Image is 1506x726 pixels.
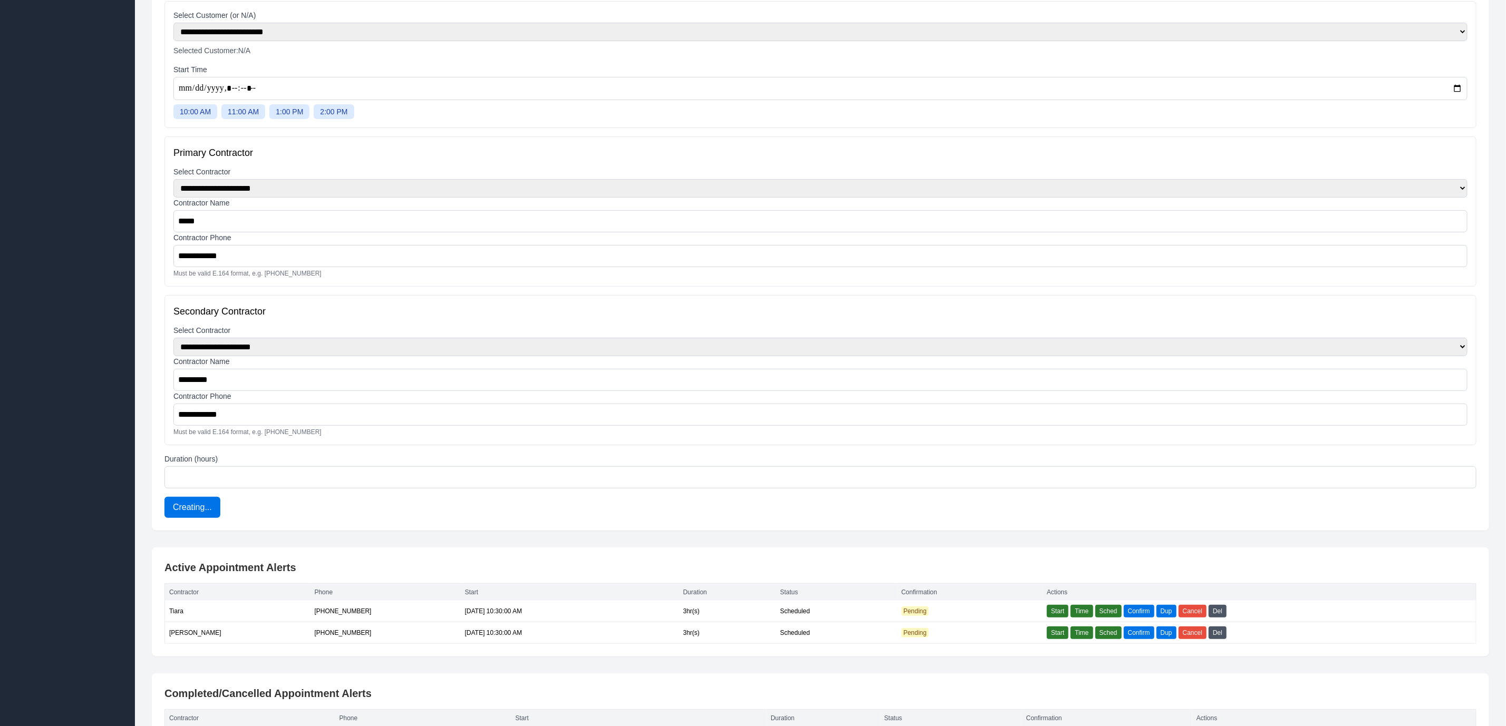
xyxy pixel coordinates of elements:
h2: Active Appointment Alerts [164,560,1476,575]
label: Select Customer (or N/A) [173,10,1468,21]
td: scheduled [776,622,897,644]
button: Start [1047,605,1068,617]
td: [DATE] 10:30:00 AM [461,601,679,622]
button: Time [1071,605,1093,617]
button: 1:00 PM [269,104,309,119]
th: Phone [310,584,461,601]
p: Must be valid E.164 format, e.g. [PHONE_NUMBER] [173,269,1468,278]
button: Sched [1095,626,1122,639]
td: [DATE] 10:30:00 AM [461,622,679,644]
th: Start [461,584,679,601]
button: Sched [1095,605,1122,617]
button: 11:00 AM [221,104,265,119]
label: Select Contractor [173,325,1468,336]
label: Contractor Name [173,356,1468,367]
h3: Secondary Contractor [173,304,1468,319]
span: Pending [901,628,929,637]
label: Start Time [173,64,1468,75]
button: Start [1047,626,1068,639]
th: Duration [679,584,776,601]
button: Cancel [1179,605,1207,617]
h3: Primary Contractor [173,145,1468,160]
span: Pending [901,606,929,616]
th: Actions [1043,584,1476,601]
button: Dup [1157,626,1177,639]
label: Duration (hours) [164,454,1476,464]
button: Cancel [1179,626,1207,639]
label: Contractor Name [173,198,1468,208]
label: Contractor Phone [173,391,1468,401]
button: 10:00 AM [173,104,217,119]
td: Tiara [165,601,310,622]
td: scheduled [776,601,897,622]
label: Contractor Phone [173,232,1468,243]
button: Creating... [164,497,220,518]
button: 2:00 PM [314,104,354,119]
button: Confirm [1124,605,1154,617]
td: [PHONE_NUMBER] [310,622,461,644]
p: Must be valid E.164 format, e.g. [PHONE_NUMBER] [173,428,1468,436]
td: [PHONE_NUMBER] [310,601,461,622]
td: [PERSON_NAME] [165,622,310,644]
td: 3 hr(s) [679,622,776,644]
button: Confirm [1124,626,1154,639]
h2: Completed/Cancelled Appointment Alerts [164,686,1476,701]
td: 3 hr(s) [679,601,776,622]
span: N/A [238,46,250,55]
th: Confirmation [897,584,1043,601]
th: Contractor [165,584,310,601]
button: Dup [1157,605,1177,617]
button: Del [1209,605,1227,617]
th: Status [776,584,897,601]
label: Select Contractor [173,166,1468,177]
button: Time [1071,626,1093,639]
p: Selected Customer: [173,45,1468,56]
button: Del [1209,626,1227,639]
